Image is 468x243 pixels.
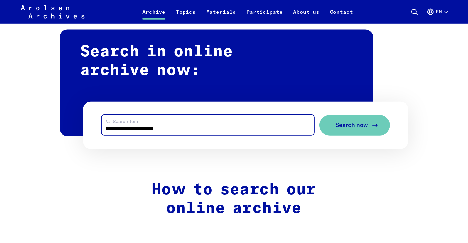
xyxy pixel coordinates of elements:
span: Search now [336,122,368,129]
a: Topics [171,8,201,24]
button: Search now [319,115,390,136]
nav: Primary [137,4,358,20]
h2: Search in online archive now: [60,30,373,137]
h2: How to search our online archive [95,180,373,218]
a: Archive [137,8,171,24]
a: Participate [241,8,288,24]
a: Contact [325,8,358,24]
a: Materials [201,8,241,24]
a: About us [288,8,325,24]
button: English, language selection [427,8,447,24]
